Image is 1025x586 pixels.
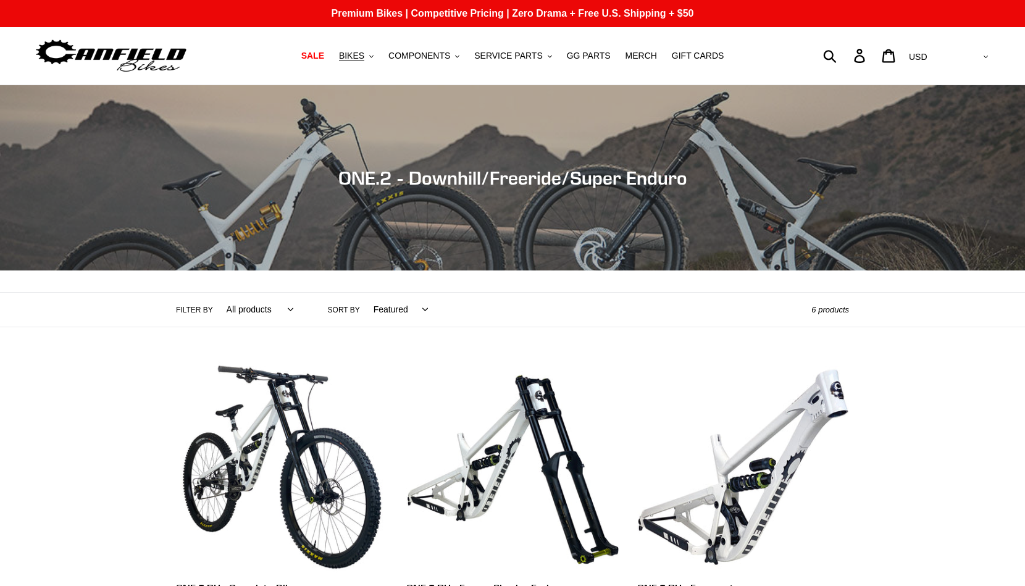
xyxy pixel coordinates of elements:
[830,42,861,69] input: Search
[619,48,663,64] a: MERCH
[328,304,360,316] label: Sort by
[388,51,450,61] span: COMPONENTS
[561,48,617,64] a: GG PARTS
[338,167,687,189] span: ONE.2 - Downhill/Freeride/Super Enduro
[811,305,849,314] span: 6 products
[333,48,380,64] button: BIKES
[301,51,324,61] span: SALE
[666,48,730,64] a: GIFT CARDS
[468,48,558,64] button: SERVICE PARTS
[295,48,330,64] a: SALE
[567,51,611,61] span: GG PARTS
[672,51,724,61] span: GIFT CARDS
[176,304,213,316] label: Filter by
[339,51,364,61] span: BIKES
[382,48,466,64] button: COMPONENTS
[474,51,542,61] span: SERVICE PARTS
[625,51,657,61] span: MERCH
[34,36,188,75] img: Canfield Bikes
